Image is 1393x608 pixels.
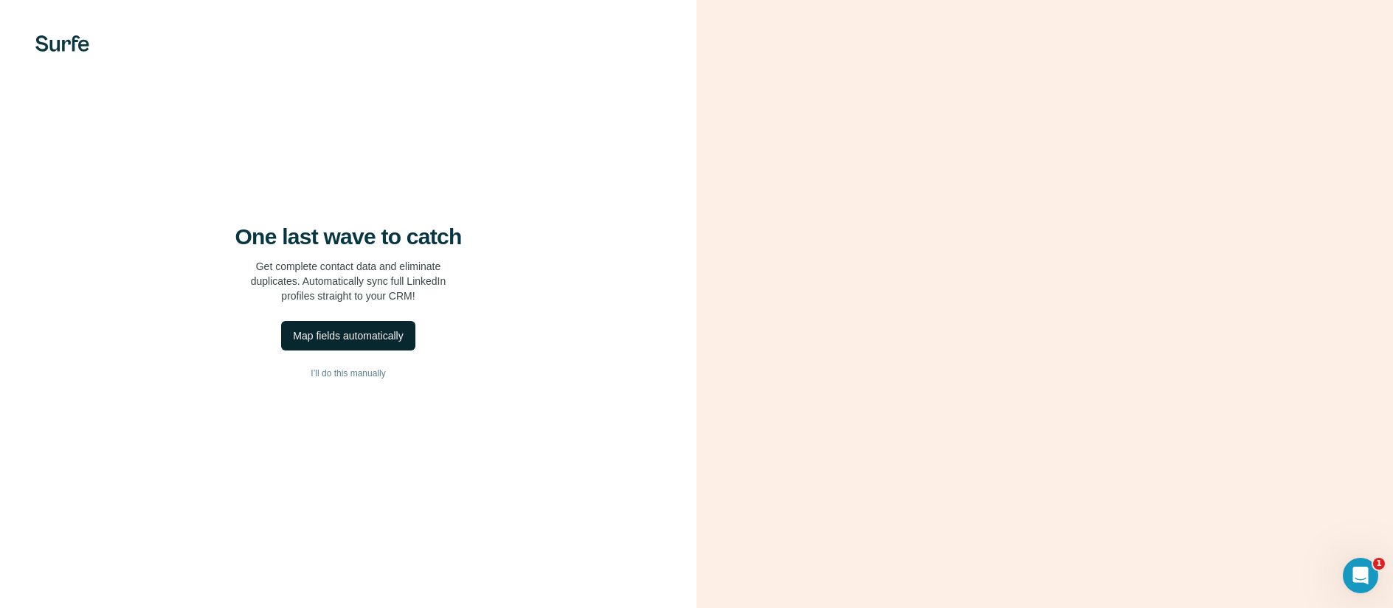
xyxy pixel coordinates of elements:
img: Surfe's logo [35,35,89,52]
span: I’ll do this manually [311,367,385,380]
div: Map fields automatically [293,328,403,343]
iframe: Intercom live chat [1343,558,1378,593]
button: Map fields automatically [281,321,415,350]
span: 1 [1373,558,1385,570]
p: Get complete contact data and eliminate duplicates. Automatically sync full LinkedIn profiles str... [251,259,446,303]
h4: One last wave to catch [235,224,462,250]
button: I’ll do this manually [30,362,667,384]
